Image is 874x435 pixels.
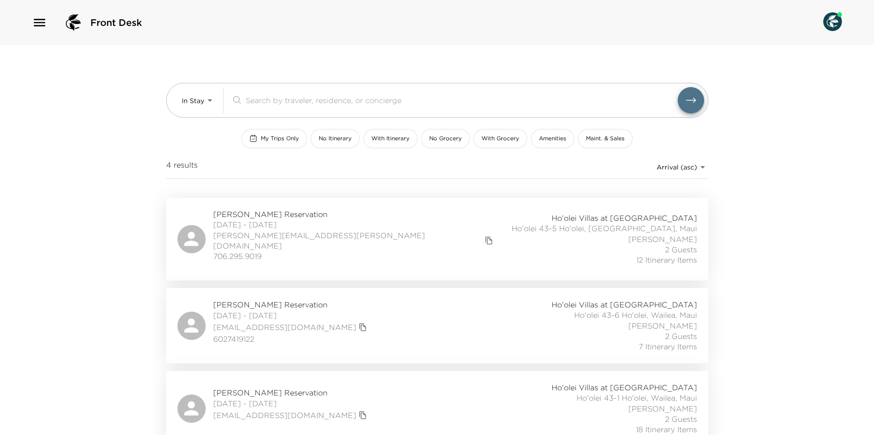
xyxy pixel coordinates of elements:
button: With Grocery [473,129,527,148]
span: Arrival (asc) [657,163,697,171]
span: Amenities [539,135,566,143]
button: copy primary member email [356,321,369,334]
a: [PERSON_NAME][EMAIL_ADDRESS][PERSON_NAME][DOMAIN_NAME] [213,230,483,251]
span: 4 results [166,160,198,175]
span: 7 Itinerary Items [639,341,697,352]
button: Amenities [531,129,574,148]
span: My Trips Only [261,135,299,143]
span: In Stay [182,97,204,105]
span: Ho'olei Villas at [GEOGRAPHIC_DATA] [552,382,697,393]
span: No Grocery [429,135,462,143]
span: Ho'olei Villas at [GEOGRAPHIC_DATA] [552,299,697,310]
span: 6027419122 [213,334,369,344]
button: copy primary member email [482,234,496,247]
button: Maint. & Sales [578,129,633,148]
span: [DATE] - [DATE] [213,219,496,230]
span: [PERSON_NAME] Reservation [213,387,369,398]
span: With Itinerary [371,135,409,143]
span: [PERSON_NAME] Reservation [213,209,496,219]
span: No Itinerary [319,135,352,143]
span: 706.295.9019 [213,251,496,261]
span: Ho'olei Villas at [GEOGRAPHIC_DATA] [552,213,697,223]
span: [PERSON_NAME] [628,234,697,244]
span: 2 Guests [665,414,697,424]
span: [DATE] - [DATE] [213,398,369,409]
a: [EMAIL_ADDRESS][DOMAIN_NAME] [213,410,356,420]
span: Maint. & Sales [586,135,625,143]
a: [PERSON_NAME] Reservation[DATE] - [DATE][PERSON_NAME][EMAIL_ADDRESS][PERSON_NAME][DOMAIN_NAME]cop... [166,198,708,281]
span: 18 Itinerary Items [636,424,697,435]
span: 2 Guests [665,331,697,341]
img: User [823,12,842,31]
button: With Itinerary [363,129,417,148]
span: Ho'olei 43-5 Ho'olei, [GEOGRAPHIC_DATA], Maui [512,223,697,234]
span: [DATE] - [DATE] [213,310,369,321]
span: Front Desk [90,16,142,29]
span: 2 Guests [665,244,697,255]
span: [PERSON_NAME] Reservation [213,299,369,310]
a: [EMAIL_ADDRESS][DOMAIN_NAME] [213,322,356,332]
button: No Itinerary [311,129,360,148]
button: My Trips Only [241,129,307,148]
span: With Grocery [481,135,519,143]
a: [PERSON_NAME] Reservation[DATE] - [DATE][EMAIL_ADDRESS][DOMAIN_NAME]copy primary member email6027... [166,288,708,363]
input: Search by traveler, residence, or concierge [246,95,678,105]
button: No Grocery [421,129,470,148]
span: [PERSON_NAME] [628,403,697,414]
span: 12 Itinerary Items [636,255,697,265]
span: Ho'olei 43-6 Ho'olei, Wailea, Maui [574,310,697,320]
span: Ho'olei 43-1 Ho'olei, Wailea, Maui [577,393,697,403]
img: logo [62,11,85,34]
button: copy primary member email [356,409,369,422]
span: [PERSON_NAME] [628,321,697,331]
